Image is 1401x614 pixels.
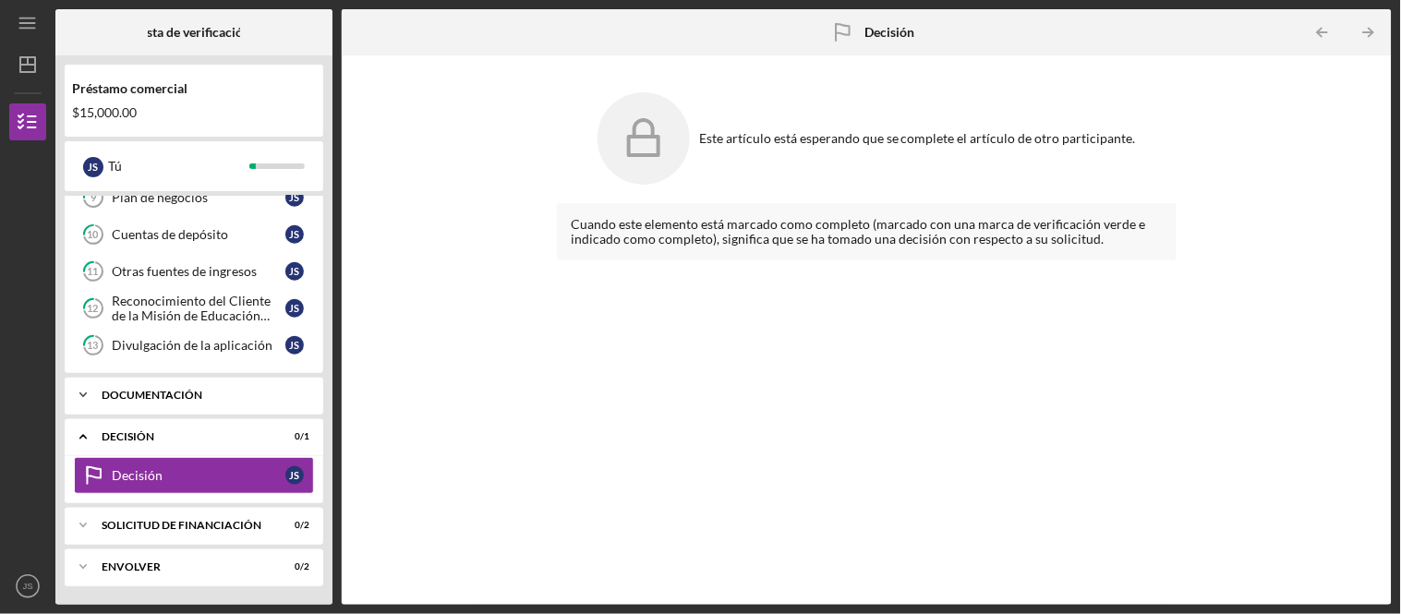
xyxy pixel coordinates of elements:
[304,430,309,441] font: 1
[290,339,295,351] font: J
[290,191,295,203] font: J
[295,265,300,277] font: S
[88,340,99,352] tspan: 13
[74,290,314,327] a: 12Reconocimiento del Cliente de la Misión de Educación FinancieraJS
[295,560,300,572] font: 0
[108,158,122,174] font: Tú
[22,582,32,592] text: JS
[72,104,137,120] font: $15,000.00
[295,519,300,530] font: 0
[112,337,272,353] font: Divulgación de la aplicación
[295,191,300,203] font: S
[112,467,163,483] font: Decisión
[865,24,915,40] font: Decisión
[290,302,295,314] font: J
[112,293,271,338] font: Reconocimiento del Cliente de la Misión de Educación Financiera
[295,302,300,314] font: S
[300,430,304,441] font: /
[74,253,314,290] a: 11Otras fuentes de ingresosJS
[571,216,1145,247] font: Cuando este elemento está marcado como completo (marcado con una marca de verificación verde e in...
[295,228,300,240] font: S
[74,179,314,216] a: 9Plan de negociosJS
[88,266,99,278] tspan: 11
[290,228,295,240] font: J
[91,192,97,204] tspan: 9
[89,161,93,173] font: J
[295,469,300,481] font: S
[290,265,295,277] font: J
[102,429,154,443] font: Decisión
[699,130,1136,146] font: Este artículo está esperando que se complete el artículo de otro participante.
[300,560,304,572] font: /
[138,24,251,40] font: Lista de verificación
[295,430,300,441] font: 0
[304,519,309,530] font: 2
[295,339,300,351] font: S
[290,469,295,481] font: J
[88,303,99,315] tspan: 12
[304,560,309,572] font: 2
[74,457,314,494] a: DecisiónJS
[93,161,99,173] font: S
[102,388,202,402] font: Documentación
[9,568,46,605] button: JS
[112,263,257,279] font: Otras fuentes de ingresos
[74,327,314,364] a: 13Divulgación de la aplicaciónJS
[300,519,304,530] font: /
[102,518,261,532] font: Solicitud de financiación
[88,229,100,241] tspan: 10
[72,80,187,96] font: Préstamo comercial
[112,189,208,205] font: Plan de negocios
[102,560,161,573] font: Envolver
[112,226,228,242] font: Cuentas de depósito
[74,216,314,253] a: 10Cuentas de depósitoJS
